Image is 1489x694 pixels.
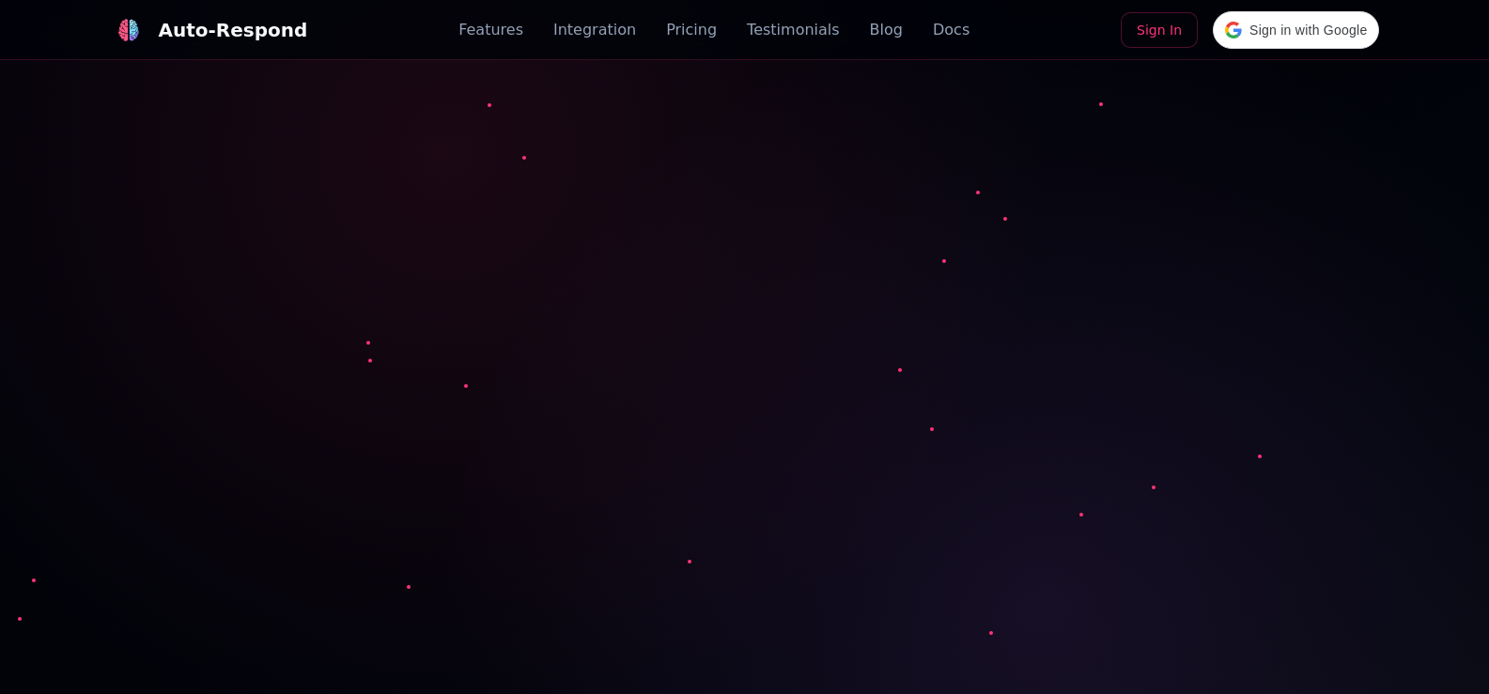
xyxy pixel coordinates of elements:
a: Docs [933,19,969,41]
a: Blog [870,19,903,41]
a: Pricing [666,19,717,41]
a: Integration [553,19,636,41]
div: Sign in with Google [1213,11,1379,49]
a: Testimonials [747,19,840,41]
a: Auto-Respond [110,11,308,49]
span: Sign in with Google [1249,21,1367,40]
a: Features [458,19,523,41]
img: logo.svg [116,19,139,41]
a: Sign In [1121,12,1198,48]
div: Auto-Respond [159,17,308,43]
